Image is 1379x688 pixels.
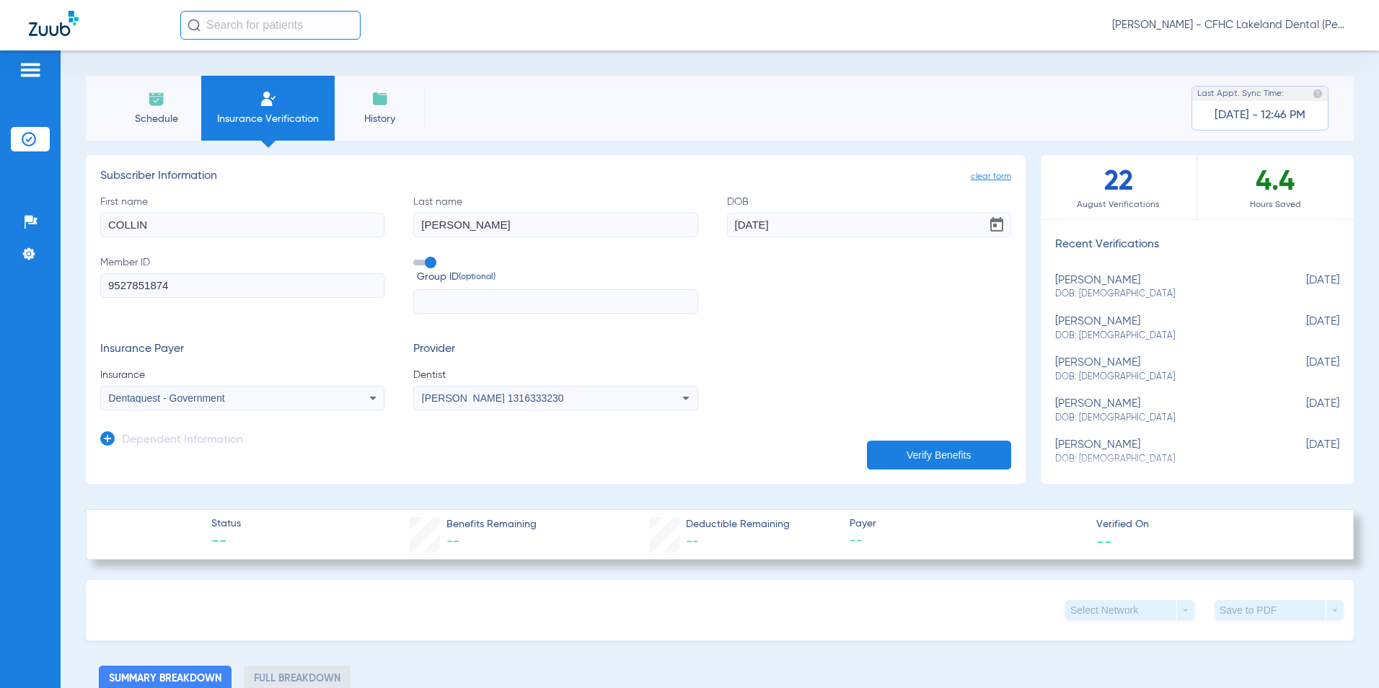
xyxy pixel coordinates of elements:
span: -- [850,532,1084,550]
span: August Verifications [1041,198,1197,212]
h3: Subscriber Information [100,169,1011,184]
span: Last Appt. Sync Time: [1197,87,1284,101]
span: [PERSON_NAME] 1316333230 [422,392,564,404]
input: Member ID [100,273,384,298]
span: Schedule [122,112,190,126]
span: DOB: [DEMOGRAPHIC_DATA] [1055,288,1267,301]
label: Member ID [100,255,384,314]
h3: Provider [413,343,697,357]
img: Schedule [148,90,165,107]
img: hamburger-icon [19,61,42,79]
span: -- [446,535,459,548]
h3: Insurance Payer [100,343,384,357]
span: [DATE] [1267,356,1339,383]
span: -- [211,532,241,552]
span: Payer [850,516,1084,532]
h3: Dependent Information [122,433,243,448]
span: Dentist [413,368,697,382]
div: [PERSON_NAME] [1055,356,1267,383]
span: -- [1096,534,1112,549]
span: [DATE] - 12:46 PM [1215,108,1305,123]
span: Verified On [1096,517,1331,532]
span: Insurance Verification [212,112,324,126]
label: Last name [413,195,697,237]
h3: Recent Verifications [1041,238,1354,252]
span: [DATE] [1267,274,1339,301]
img: Manual Insurance Verification [260,90,277,107]
img: last sync help info [1313,89,1323,99]
div: 22 [1041,155,1197,219]
span: DOB: [DEMOGRAPHIC_DATA] [1055,330,1267,343]
small: (optional) [459,270,495,285]
div: [PERSON_NAME] [1055,315,1267,342]
iframe: Chat Widget [1307,619,1379,688]
input: First name [100,213,384,237]
button: Verify Benefits [867,441,1011,469]
span: Hours Saved [1197,198,1354,212]
input: DOBOpen calendar [727,213,1011,237]
div: [PERSON_NAME] [1055,274,1267,301]
label: DOB [727,195,1011,237]
span: Deductible Remaining [686,517,790,532]
label: First name [100,195,384,237]
span: [DATE] [1267,315,1339,342]
span: [DATE] [1267,397,1339,424]
button: Open calendar [982,211,1011,239]
div: [PERSON_NAME] [1055,397,1267,424]
img: Search Icon [188,19,201,32]
span: DOB: [DEMOGRAPHIC_DATA] [1055,453,1267,466]
span: [PERSON_NAME] - CFHC Lakeland Dental (Peds) [1112,18,1350,32]
div: [PERSON_NAME] [1055,438,1267,465]
input: Search for patients [180,11,361,40]
span: Benefits Remaining [446,517,537,532]
span: -- [686,535,699,548]
span: clear form [971,169,1011,184]
span: DOB: [DEMOGRAPHIC_DATA] [1055,371,1267,384]
input: Last name [413,213,697,237]
span: [DATE] [1267,438,1339,465]
span: History [345,112,414,126]
div: 4.4 [1197,155,1354,219]
span: Dentaquest - Government [109,392,225,404]
span: Insurance [100,368,384,382]
img: History [371,90,389,107]
span: Status [211,516,241,532]
span: Group ID [417,270,697,285]
span: DOB: [DEMOGRAPHIC_DATA] [1055,412,1267,425]
img: Zuub Logo [29,11,79,36]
